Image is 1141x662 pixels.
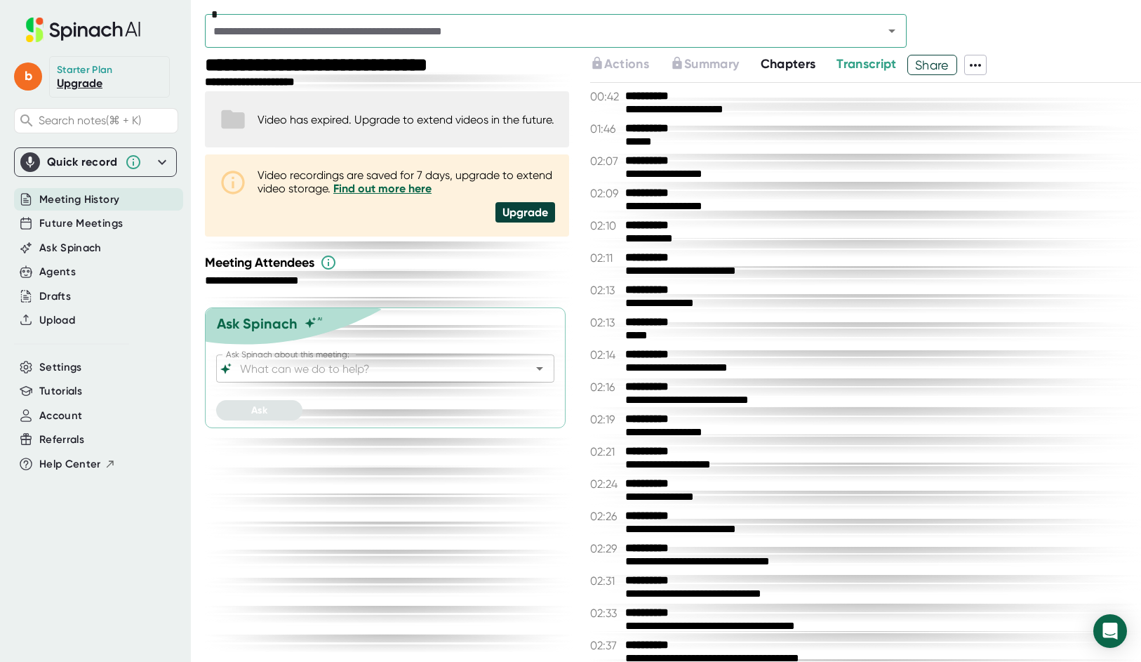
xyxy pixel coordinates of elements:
[761,55,816,74] button: Chapters
[251,404,267,416] span: Ask
[39,359,82,376] button: Settings
[39,408,82,424] button: Account
[39,264,76,280] button: Agents
[258,113,554,126] div: Video has expired. Upgrade to extend videos in the future.
[47,155,118,169] div: Quick record
[590,639,622,652] span: 02:37
[57,64,113,77] div: Starter Plan
[590,284,622,297] span: 02:13
[530,359,549,378] button: Open
[590,574,622,588] span: 02:31
[14,62,42,91] span: b
[39,192,119,208] button: Meeting History
[39,456,101,472] span: Help Center
[590,477,622,491] span: 02:24
[590,413,622,426] span: 02:19
[590,122,622,135] span: 01:46
[836,55,897,74] button: Transcript
[590,90,622,103] span: 00:42
[39,289,71,305] button: Drafts
[590,154,622,168] span: 02:07
[684,56,739,72] span: Summary
[39,383,82,399] button: Tutorials
[20,148,171,176] div: Quick record
[237,359,509,378] input: What can we do to help?
[590,316,622,329] span: 02:13
[590,510,622,523] span: 02:26
[39,114,141,127] span: Search notes (⌘ + K)
[258,168,555,195] div: Video recordings are saved for 7 days, upgrade to extend video storage.
[333,182,432,195] a: Find out more here
[495,202,555,223] div: Upgrade
[590,251,622,265] span: 02:11
[882,21,902,41] button: Open
[590,542,622,555] span: 02:29
[217,315,298,332] div: Ask Spinach
[761,56,816,72] span: Chapters
[590,445,622,458] span: 02:21
[590,55,649,74] button: Actions
[590,380,622,394] span: 02:16
[604,56,649,72] span: Actions
[57,77,102,90] a: Upgrade
[216,400,302,421] button: Ask
[39,216,123,232] button: Future Meetings
[590,607,622,620] span: 02:33
[39,312,75,329] button: Upload
[39,456,116,472] button: Help Center
[1093,614,1127,648] div: Open Intercom Messenger
[836,56,897,72] span: Transcript
[39,240,102,256] button: Ask Spinach
[39,432,84,448] button: Referrals
[907,55,957,75] button: Share
[205,254,573,271] div: Meeting Attendees
[908,53,956,77] span: Share
[590,348,622,362] span: 02:14
[590,219,622,232] span: 02:10
[590,187,622,200] span: 02:09
[670,55,739,74] button: Summary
